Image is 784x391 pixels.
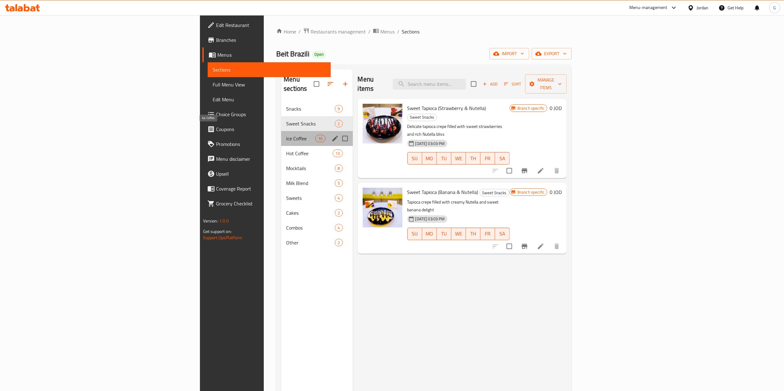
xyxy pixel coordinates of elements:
[483,154,493,163] span: FR
[286,194,335,202] span: Sweets
[281,131,352,146] div: Ice Coffee10edit
[281,191,352,205] div: Sweets4
[335,194,343,202] div: items
[216,125,326,133] span: Coupons
[407,198,510,214] p: Tapioca crepe filled with creamy Nutella and sweet banana delight
[286,135,315,142] span: Ice Coffee
[467,77,480,90] span: Select section
[216,111,326,118] span: Choice Groups
[330,134,340,143] button: edit
[216,140,326,148] span: Promotions
[286,224,335,231] span: Combos
[335,105,343,112] div: items
[335,195,342,201] span: 4
[466,228,481,240] button: TH
[380,28,395,35] span: Menus
[286,239,335,246] span: Other
[480,79,500,89] button: Add
[286,150,333,157] span: Hot Coffee
[468,154,478,163] span: TH
[202,122,331,137] a: Coupons
[550,104,562,112] h6: 0 JOD
[515,189,547,195] span: Branch specific
[537,50,567,58] span: export
[281,116,352,131] div: Sweet Snacks2
[517,163,532,178] button: Branch-specific-item
[481,152,495,165] button: FR
[281,161,352,176] div: Mocktails8
[335,225,342,231] span: 4
[439,154,449,163] span: TU
[425,229,434,238] span: MO
[368,28,370,35] li: /
[216,36,326,44] span: Branches
[286,165,335,172] div: Mocktails
[407,228,422,240] button: SU
[303,28,366,36] a: Restaurants management
[537,167,544,174] a: Edit menu item
[217,51,326,59] span: Menus
[202,137,331,152] a: Promotions
[393,79,466,90] input: search
[498,229,507,238] span: SA
[286,120,335,127] span: Sweet Snacks
[281,220,352,235] div: Combos4
[629,4,667,11] div: Menu-management
[213,66,326,73] span: Sections
[422,228,437,240] button: MO
[503,240,516,253] span: Select to update
[407,103,486,113] span: Sweet Tapioca (Strawberry & Nutella)
[208,62,331,77] a: Sections
[515,105,547,111] span: Branch specific
[402,28,419,35] span: Sections
[422,152,437,165] button: MO
[454,229,463,238] span: WE
[549,239,564,254] button: delete
[335,239,343,246] div: items
[410,229,420,238] span: SU
[203,217,218,225] span: Version:
[500,79,525,89] span: Sort items
[480,189,509,196] div: Sweet Snacks
[202,152,331,166] a: Menu disclaimer
[335,209,343,217] div: items
[537,243,544,250] a: Edit menu item
[286,105,335,112] span: Snacks
[773,4,776,11] span: G
[425,154,434,163] span: MO
[437,228,451,240] button: TU
[407,152,422,165] button: SU
[208,77,331,92] a: Full Menu View
[697,4,709,11] div: Jordan
[202,181,331,196] a: Coverage Report
[203,234,242,242] a: Support.OpsPlatform
[281,146,352,161] div: Hot Coffee13
[517,239,532,254] button: Branch-specific-item
[286,179,335,187] div: Milk Blend
[413,141,447,147] span: [DATE] 03:03 PM
[407,123,510,138] p: Delicate tapioca crepe filled with sweet strawberries and rich Nutella bliss
[335,179,343,187] div: items
[202,196,331,211] a: Grocery Checklist
[408,114,437,121] span: Sweet Snacks
[281,99,352,253] nav: Menu sections
[202,47,331,62] a: Menus
[216,170,326,178] span: Upsell
[503,79,523,89] button: Sort
[480,79,500,89] span: Add item
[480,189,509,196] span: Sweet Snacks
[213,96,326,103] span: Edit Menu
[482,81,498,88] span: Add
[213,81,326,88] span: Full Menu View
[216,185,326,192] span: Coverage Report
[216,21,326,29] span: Edit Restaurant
[281,101,352,116] div: Snacks9
[202,166,331,181] a: Upsell
[413,216,447,222] span: [DATE] 03:03 PM
[530,76,562,92] span: Manage items
[335,240,342,246] span: 2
